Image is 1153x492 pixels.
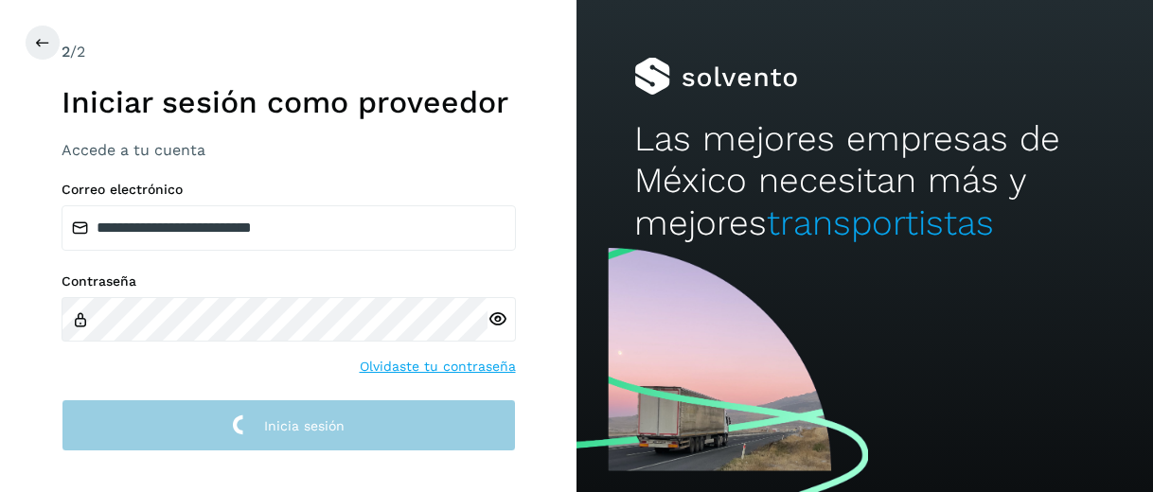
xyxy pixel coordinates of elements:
[767,202,994,243] span: transportistas
[264,419,345,432] span: Inicia sesión
[634,118,1095,244] h2: Las mejores empresas de México necesitan más y mejores
[62,141,516,159] h3: Accede a tu cuenta
[62,84,516,120] h1: Iniciar sesión como proveedor
[62,273,516,290] label: Contraseña
[62,182,516,198] label: Correo electrónico
[62,399,516,451] button: Inicia sesión
[360,357,516,377] a: Olvidaste tu contraseña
